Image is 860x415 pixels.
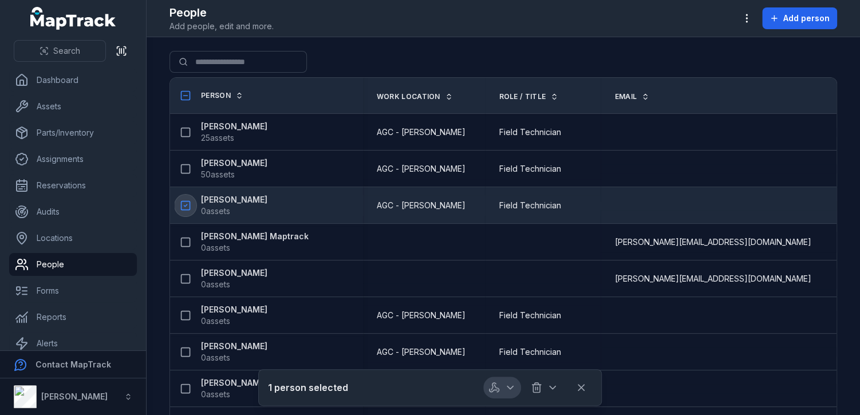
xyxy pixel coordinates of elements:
[169,21,274,32] span: Add people, edit and more.
[53,45,80,57] span: Search
[201,267,267,279] strong: [PERSON_NAME]
[499,200,561,211] span: Field Technician
[377,92,440,101] span: Work Location
[201,279,230,290] span: 0 assets
[614,236,811,248] span: [PERSON_NAME][EMAIL_ADDRESS][DOMAIN_NAME]
[614,92,637,101] span: Email
[499,163,561,175] span: Field Technician
[614,273,811,284] span: [PERSON_NAME][EMAIL_ADDRESS][DOMAIN_NAME]
[9,253,137,276] a: People
[9,227,137,250] a: Locations
[201,377,267,389] strong: [PERSON_NAME]
[377,127,465,138] span: AGC - [PERSON_NAME]
[377,200,465,211] span: AGC - [PERSON_NAME]
[614,92,649,101] a: Email
[499,92,558,101] a: Role / Title
[201,341,267,352] strong: [PERSON_NAME]
[377,163,465,175] span: AGC - [PERSON_NAME]
[783,13,830,24] span: Add person
[201,231,309,254] a: [PERSON_NAME] Maptrack0assets
[201,194,267,217] a: [PERSON_NAME]0assets
[201,341,267,363] a: [PERSON_NAME]0assets
[9,200,137,223] a: Audits
[201,231,309,242] strong: [PERSON_NAME] Maptrack
[201,121,267,132] strong: [PERSON_NAME]
[201,377,267,400] a: [PERSON_NAME]0assets
[201,169,235,180] span: 50 assets
[9,95,137,118] a: Assets
[499,92,546,101] span: Role / Title
[377,346,465,358] span: AGC - [PERSON_NAME]
[169,5,274,21] h2: People
[201,157,267,180] a: [PERSON_NAME]50assets
[201,267,267,290] a: [PERSON_NAME]0assets
[499,310,561,321] span: Field Technician
[499,127,561,138] span: Field Technician
[30,7,116,30] a: MapTrack
[201,315,230,327] span: 0 assets
[201,304,267,315] strong: [PERSON_NAME]
[201,121,267,144] a: [PERSON_NAME]25assets
[201,194,267,205] strong: [PERSON_NAME]
[9,121,137,144] a: Parts/Inventory
[9,306,137,329] a: Reports
[9,69,137,92] a: Dashboard
[41,392,108,401] strong: [PERSON_NAME]
[35,359,111,369] strong: Contact MapTrack
[201,91,243,100] a: Person
[9,174,137,197] a: Reservations
[201,205,230,217] span: 0 assets
[201,389,230,400] span: 0 assets
[201,352,230,363] span: 0 assets
[9,148,137,171] a: Assignments
[377,92,453,101] a: Work Location
[762,7,837,29] button: Add person
[201,91,231,100] span: Person
[9,279,137,302] a: Forms
[14,40,106,62] button: Search
[201,242,230,254] span: 0 assets
[377,310,465,321] span: AGC - [PERSON_NAME]
[201,304,267,327] a: [PERSON_NAME]0assets
[9,332,137,355] a: Alerts
[268,381,348,394] strong: 1 person selected
[201,157,267,169] strong: [PERSON_NAME]
[201,132,234,144] span: 25 assets
[499,346,561,358] span: Field Technician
